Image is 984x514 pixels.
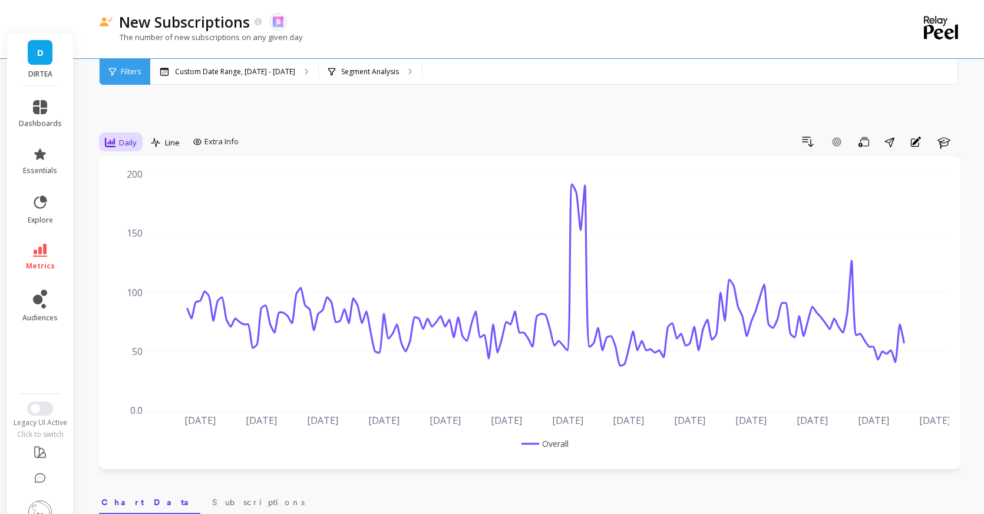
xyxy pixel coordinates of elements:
p: The number of new subscriptions on any given day [99,32,303,42]
span: metrics [26,261,55,271]
div: Legacy UI Active [7,418,74,427]
span: essentials [23,166,57,175]
img: api.skio.svg [273,16,283,27]
p: New Subscriptions [119,12,250,32]
p: Custom Date Range, [DATE] - [DATE] [175,67,295,77]
span: Filters [121,67,141,77]
span: D [37,46,44,59]
p: Segment Analysis [341,67,399,77]
span: audiences [22,313,58,323]
span: dashboards [19,119,62,128]
div: Click to switch [7,430,74,439]
span: Line [165,137,180,148]
p: DIRTEA [19,69,62,79]
span: Daily [119,137,137,148]
span: Chart Data [101,496,198,508]
span: explore [28,215,53,225]
img: header icon [99,17,113,27]
span: Extra Info [204,136,239,148]
span: Subscriptions [212,496,305,508]
button: Switch to New UI [27,402,53,416]
nav: Tabs [99,487,960,514]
